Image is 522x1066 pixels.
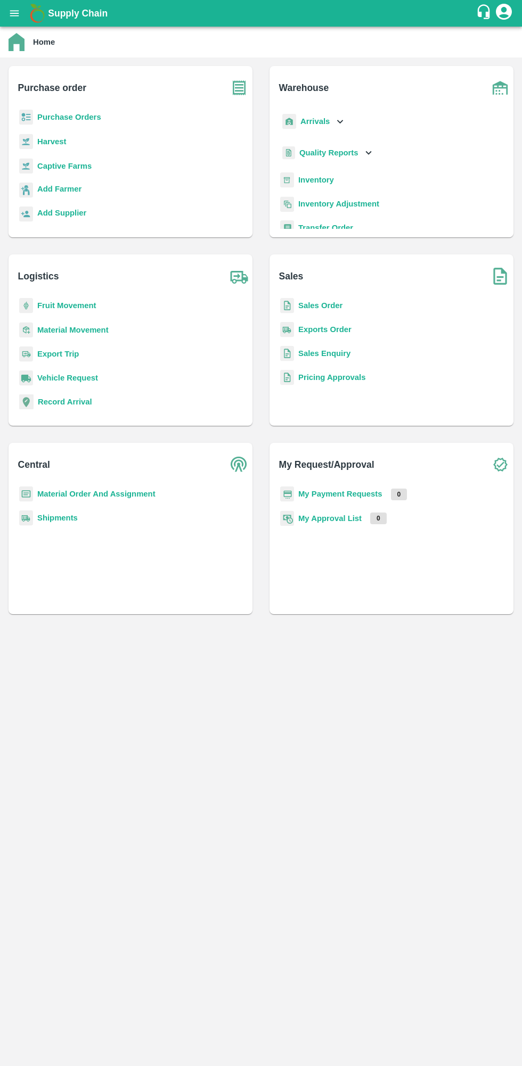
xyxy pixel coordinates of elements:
a: Inventory Adjustment [298,200,379,208]
b: Quality Reports [299,148,358,157]
img: inventory [280,196,294,212]
img: central [226,451,252,478]
a: Pricing Approvals [298,373,365,382]
a: Exports Order [298,325,352,334]
img: sales [280,346,294,361]
img: sales [280,370,294,385]
img: qualityReport [282,146,295,160]
img: whInventory [280,172,294,188]
img: recordArrival [19,394,34,409]
img: farmer [19,183,33,198]
img: centralMaterial [19,486,33,502]
b: Add Supplier [37,209,86,217]
a: Captive Farms [37,162,92,170]
img: purchase [226,75,252,101]
b: Arrivals [300,117,330,126]
img: shipments [280,322,294,337]
b: Sales [279,269,304,284]
img: fruit [19,298,33,313]
img: truck [226,263,252,290]
img: sales [280,298,294,313]
img: soSales [487,263,513,290]
b: Warehouse [279,80,329,95]
b: Central [18,457,50,472]
a: Material Order And Assignment [37,490,156,498]
div: Arrivals [280,110,346,134]
b: Logistics [18,269,59,284]
img: reciept [19,110,33,125]
img: check [487,451,513,478]
img: whArrival [282,114,296,129]
img: harvest [19,158,33,174]
a: Supply Chain [48,6,476,21]
img: supplier [19,206,33,222]
b: My Request/Approval [279,457,374,472]
a: My Payment Requests [298,490,382,498]
img: warehouse [487,75,513,101]
a: Vehicle Request [37,374,98,382]
p: 0 [370,513,387,524]
a: Sales Enquiry [298,349,350,358]
b: Home [33,38,55,46]
b: Add Farmer [37,185,81,193]
a: Record Arrival [38,398,92,406]
a: Sales Order [298,301,342,310]
img: harvest [19,134,33,150]
img: delivery [19,346,33,362]
img: home [9,33,25,51]
b: Purchase order [18,80,86,95]
img: vehicle [19,370,33,386]
div: customer-support [476,4,494,23]
p: 0 [391,489,407,500]
a: Transfer Order [298,224,353,232]
a: Fruit Movement [37,301,96,310]
img: whTransfer [280,220,294,236]
a: Add Farmer [37,183,81,197]
img: logo [27,3,48,24]
a: Export Trip [37,350,79,358]
img: approval [280,510,294,526]
button: open drawer [2,1,27,26]
a: Material Movement [37,326,109,334]
a: Add Supplier [37,207,86,221]
b: Supply Chain [48,8,108,19]
a: Harvest [37,137,66,146]
a: Inventory [298,176,334,184]
a: My Approval List [298,514,362,523]
a: Shipments [37,514,78,522]
img: shipments [19,510,33,526]
div: account of current user [494,2,513,24]
a: Purchase Orders [37,113,101,121]
img: payment [280,486,294,502]
div: Quality Reports [280,142,374,164]
img: material [19,322,33,338]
